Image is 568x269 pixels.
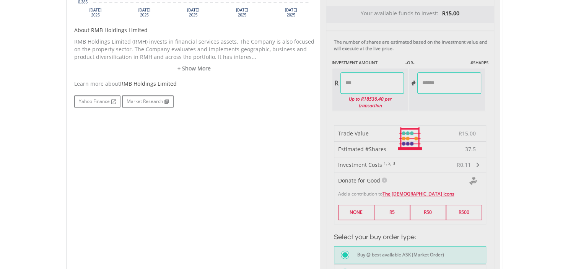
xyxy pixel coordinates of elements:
[285,8,297,17] text: [DATE] 2025
[74,95,120,108] a: Yahoo Finance
[74,38,314,61] p: RMB Holdings Limited (RMH) invests in financial services assets. The Company is also focused on t...
[74,65,314,72] a: + Show More
[120,80,177,87] span: RMB Holdings Limited
[138,8,151,17] text: [DATE] 2025
[187,8,200,17] text: [DATE] 2025
[122,95,174,108] a: Market Research
[236,8,249,17] text: [DATE] 2025
[74,26,314,34] h5: About RMB Holdings Limited
[90,8,102,17] text: [DATE] 2025
[74,80,314,88] div: Learn more about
